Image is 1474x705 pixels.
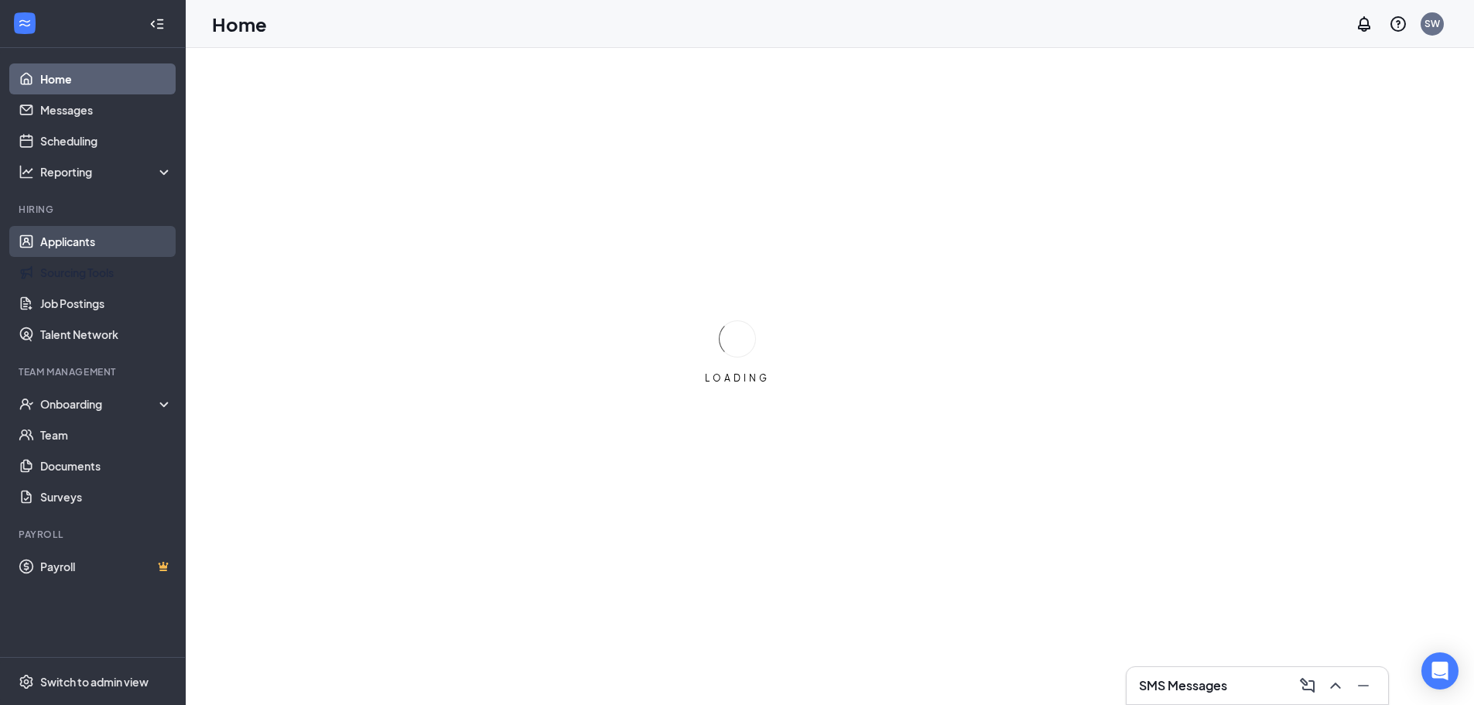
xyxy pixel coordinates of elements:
[19,164,34,180] svg: Analysis
[40,450,173,481] a: Documents
[699,371,776,385] div: LOADING
[40,94,173,125] a: Messages
[1139,677,1227,694] h3: SMS Messages
[19,396,34,412] svg: UserCheck
[19,203,169,216] div: Hiring
[40,257,173,288] a: Sourcing Tools
[40,63,173,94] a: Home
[17,15,32,31] svg: WorkstreamLogo
[40,125,173,156] a: Scheduling
[1295,673,1320,698] button: ComposeMessage
[1424,17,1440,30] div: SW
[212,11,267,37] h1: Home
[19,365,169,378] div: Team Management
[1326,676,1345,695] svg: ChevronUp
[40,551,173,582] a: PayrollCrown
[19,674,34,690] svg: Settings
[1421,652,1459,690] div: Open Intercom Messenger
[1298,676,1317,695] svg: ComposeMessage
[40,164,173,180] div: Reporting
[40,226,173,257] a: Applicants
[149,16,165,32] svg: Collapse
[40,319,173,350] a: Talent Network
[1355,15,1373,33] svg: Notifications
[40,674,149,690] div: Switch to admin view
[19,528,169,541] div: Payroll
[1351,673,1376,698] button: Minimize
[40,288,173,319] a: Job Postings
[40,481,173,512] a: Surveys
[1323,673,1348,698] button: ChevronUp
[1389,15,1407,33] svg: QuestionInfo
[40,396,159,412] div: Onboarding
[1354,676,1373,695] svg: Minimize
[40,419,173,450] a: Team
